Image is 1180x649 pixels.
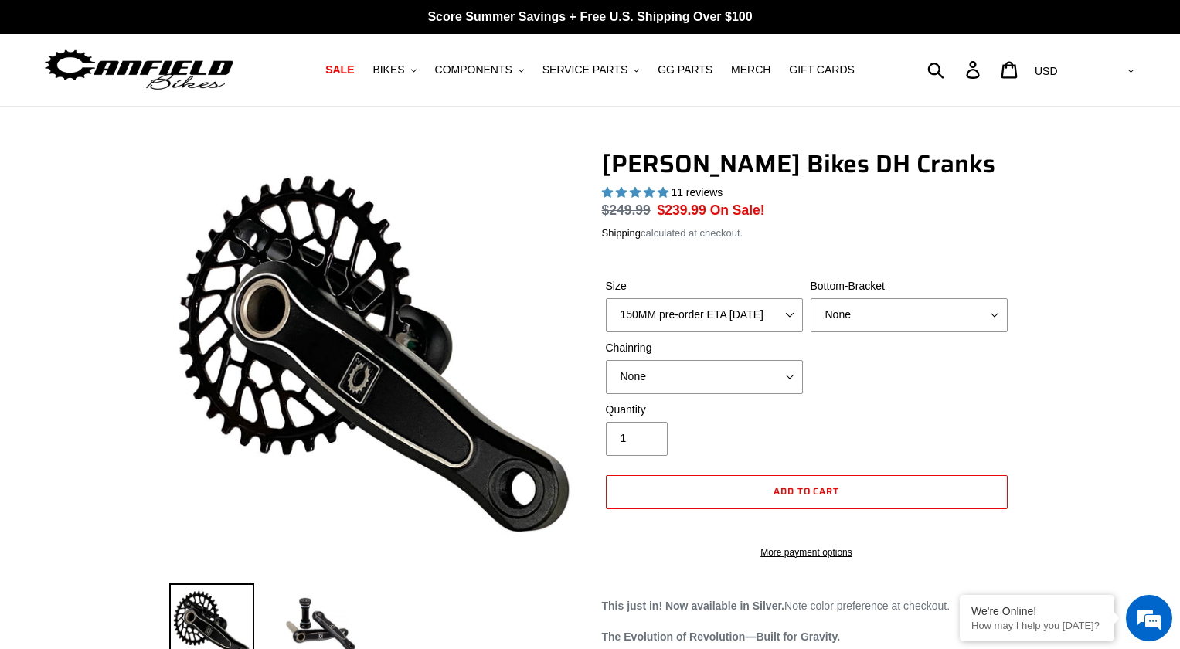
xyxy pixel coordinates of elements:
span: On Sale! [710,200,765,220]
button: BIKES [365,59,423,80]
span: 4.91 stars [602,186,672,199]
h1: [PERSON_NAME] Bikes DH Cranks [602,149,1012,178]
label: Quantity [606,402,803,418]
span: SERVICE PARTS [542,63,627,76]
span: SALE [325,63,354,76]
button: Add to cart [606,475,1008,509]
label: Bottom-Bracket [811,278,1008,294]
label: Chainring [606,340,803,356]
span: BIKES [372,63,404,76]
a: More payment options [606,545,1008,559]
p: Note color preference at checkout. [602,598,1012,614]
span: MERCH [731,63,770,76]
strong: This just in! Now available in Silver. [602,600,785,612]
input: Search [936,53,975,87]
label: Size [606,278,803,294]
a: GG PARTS [650,59,720,80]
img: Canfield Bikes [43,46,236,94]
span: GG PARTS [658,63,712,76]
p: How may I help you today? [971,620,1103,631]
a: GIFT CARDS [781,59,862,80]
a: MERCH [723,59,778,80]
div: calculated at checkout. [602,226,1012,241]
button: COMPONENTS [427,59,532,80]
a: SALE [318,59,362,80]
strong: The Evolution of Revolution—Built for Gravity. [602,630,841,643]
button: SERVICE PARTS [535,59,647,80]
s: $249.99 [602,202,651,218]
span: 11 reviews [671,186,723,199]
span: $239.99 [658,202,706,218]
a: Shipping [602,227,641,240]
span: COMPONENTS [435,63,512,76]
div: We're Online! [971,605,1103,617]
span: GIFT CARDS [789,63,855,76]
span: Add to cart [774,484,840,498]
